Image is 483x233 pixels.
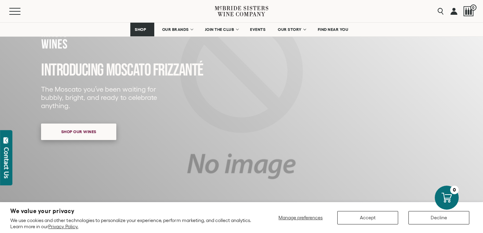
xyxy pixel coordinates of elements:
span: Manage preferences [278,215,323,220]
span: MOSCATO [106,60,151,81]
div: Contact Us [3,147,10,178]
span: Shop our wines [49,125,108,138]
span: EVENTS [250,27,265,32]
span: INTRODUCING [41,60,104,81]
h2: We value your privacy [10,208,251,214]
button: Decline [408,211,469,224]
span: FRIZZANTé [153,60,203,81]
p: The Moscato you’ve been waiting for bubbly, bright, and ready to celebrate anything. [41,85,161,110]
a: JOIN THE CLUB [200,23,243,36]
a: Shop our wines [41,124,116,140]
a: FIND NEAR YOU [313,23,353,36]
button: Accept [337,211,398,224]
a: OUR STORY [273,23,310,36]
button: Mobile Menu Trigger [9,8,34,15]
span: JOIN THE CLUB [205,27,234,32]
a: OUR BRANDS [158,23,197,36]
span: OUR STORY [278,27,302,32]
a: Privacy Policy. [48,224,78,229]
a: EVENTS [246,23,270,36]
a: SHOP [130,23,154,36]
p: We use cookies and other technologies to personalize your experience, perform marketing, and coll... [10,217,251,230]
span: 0 [470,4,477,11]
span: FIND NEAR YOU [318,27,349,32]
button: Manage preferences [274,211,327,224]
span: OUR BRANDS [162,27,189,32]
span: SHOP [135,27,146,32]
div: 0 [450,186,459,194]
